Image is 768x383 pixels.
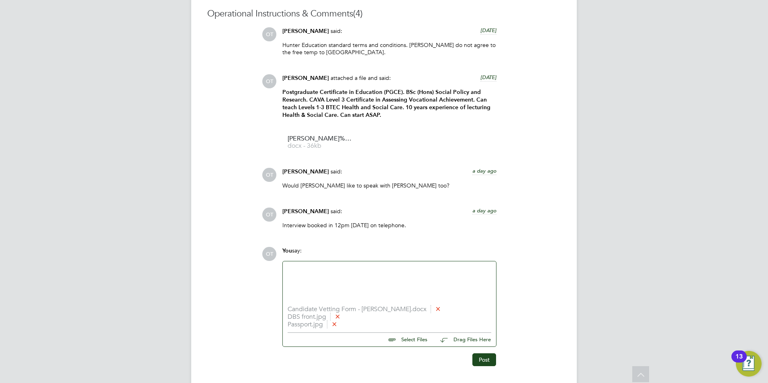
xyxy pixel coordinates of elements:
span: a day ago [472,207,496,214]
span: [PERSON_NAME]%20CV [288,136,352,142]
span: a day ago [472,167,496,174]
span: [DATE] [480,74,496,81]
span: [PERSON_NAME] [282,28,329,35]
li: Candidate Vetting Form - [PERSON_NAME].docx [288,306,491,313]
span: OT [262,247,276,261]
p: Would [PERSON_NAME] like to speak with [PERSON_NAME] too? [282,182,496,189]
div: 13 [735,357,743,367]
strong: Postgraduate Certificate in Education (PGCE). [282,89,404,96]
li: Passport.jpg [288,321,491,328]
span: docx - 36kb [288,143,352,149]
h3: Operational Instructions & Comments [207,8,561,20]
span: attached a file and said: [331,74,391,81]
p: Interview booked in 12pm [DATE] on telephone. [282,222,496,229]
button: Open Resource Center, 13 new notifications [736,351,762,377]
span: [PERSON_NAME] [282,168,329,175]
span: [PERSON_NAME] [282,208,329,215]
span: said: [331,168,342,175]
span: said: [331,208,342,215]
span: OT [262,27,276,41]
span: said: [331,27,342,35]
li: DBS front.jpg [288,313,491,321]
button: Drag Files Here [434,332,491,348]
button: Post [472,353,496,366]
span: (4) [353,8,363,19]
span: You [282,247,292,254]
a: [PERSON_NAME]%20CV docx - 36kb [288,136,352,149]
span: [PERSON_NAME] [282,75,329,81]
span: OT [262,168,276,182]
span: [DATE] [480,27,496,34]
p: Hunter Education standard terms and conditions. [PERSON_NAME] do not agree to the free temp to [G... [282,41,496,56]
span: OT [262,208,276,222]
span: OT [262,74,276,88]
strong: BSc (Hons) Social Policy and Research. [282,89,481,103]
strong: CAVA Level 3 Certificate in Assessing Vocational Achievement. Can teach Levels 1-3 BTEC Health an... [282,96,490,118]
div: say: [282,247,496,261]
